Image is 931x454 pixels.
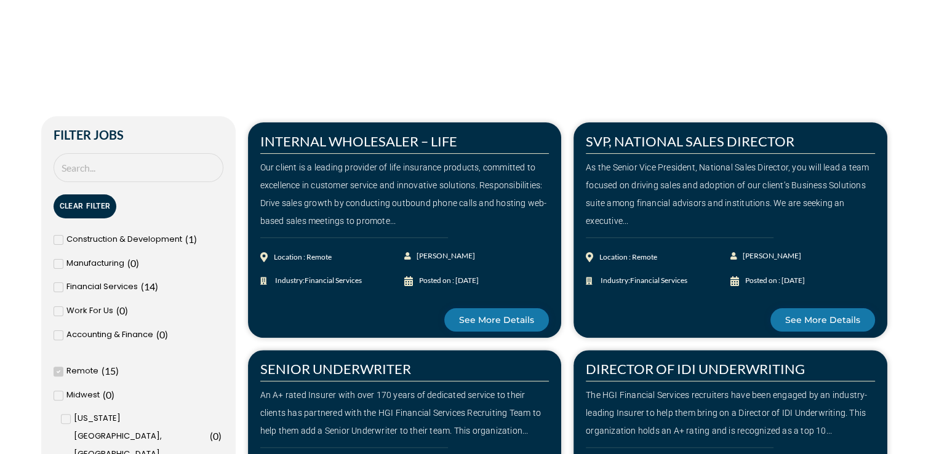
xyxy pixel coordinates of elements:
a: See More Details [444,308,549,332]
span: 0 [213,430,218,442]
span: ( [185,233,188,245]
span: ) [116,365,119,376]
input: Search Job [54,153,223,182]
div: Location : Remote [274,249,332,266]
span: 1 [188,233,194,245]
span: Financial Services [305,276,362,285]
span: ( [156,329,159,340]
span: ) [111,389,114,400]
span: ( [141,281,144,292]
span: ) [155,281,158,292]
a: SVP, NATIONAL SALES DIRECTOR [586,133,794,149]
span: ( [103,389,106,400]
span: ) [125,305,128,316]
span: ) [218,430,222,442]
span: ( [210,430,213,442]
span: [PERSON_NAME] [740,247,801,265]
span: 0 [159,329,165,340]
a: INTERNAL WHOLESALER – LIFE [260,133,457,149]
span: See More Details [459,316,534,324]
span: Industry: [597,272,687,290]
div: An A+ rated Insurer with over 170 years of dedicated service to their clients has partnered with ... [260,386,549,439]
span: ) [194,233,197,245]
span: Remote [66,362,98,380]
span: ( [116,305,119,316]
h2: Filter Jobs [54,129,223,141]
span: 0 [130,257,136,269]
a: [PERSON_NAME] [404,247,476,265]
span: See More Details [785,316,860,324]
span: Financial Services [630,276,687,285]
div: Our client is a leading provider of life insurance products, committed to excellence in customer ... [260,159,549,229]
span: ( [102,365,105,376]
a: Industry:Financial Services [260,272,405,290]
a: DIRECTOR OF IDI UNDERWRITING [586,360,805,377]
div: As the Senior Vice President, National Sales Director, you will lead a team focused on driving sa... [586,159,875,229]
a: See More Details [770,308,875,332]
div: The HGI Financial Services recruiters have been engaged by an industry-leading Insurer to help th... [586,386,875,439]
span: ( [127,257,130,269]
div: Posted on : [DATE] [745,272,805,290]
a: SENIOR UNDERWRITER [260,360,411,377]
span: Financial Services [66,278,138,296]
span: Work For Us [66,302,113,320]
span: ) [136,257,139,269]
a: Industry:Financial Services [586,272,730,290]
span: ) [165,329,168,340]
div: Location : Remote [599,249,657,266]
span: 0 [119,305,125,316]
span: Construction & Development [66,231,182,249]
div: Posted on : [DATE] [419,272,479,290]
span: Accounting & Finance [66,326,153,344]
span: 0 [106,389,111,400]
span: Manufacturing [66,255,124,273]
span: Midwest [66,386,100,404]
span: 15 [105,365,116,376]
a: [PERSON_NAME] [730,247,802,265]
span: 14 [144,281,155,292]
button: Clear Filter [54,194,117,218]
span: Industry: [272,272,362,290]
span: [PERSON_NAME] [414,247,475,265]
